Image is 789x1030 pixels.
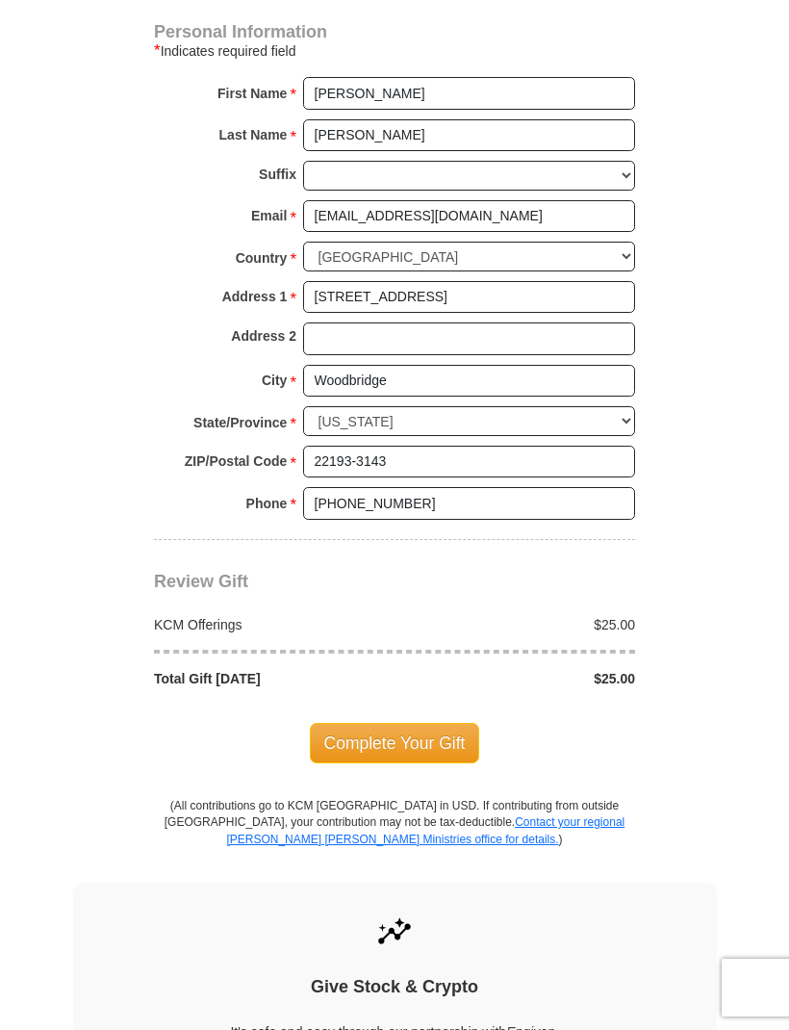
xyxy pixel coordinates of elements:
[154,39,635,63] div: Indicates required field
[217,80,287,107] strong: First Name
[394,669,646,688] div: $25.00
[107,977,683,998] h4: Give Stock & Crypto
[374,912,415,952] img: give-by-stock.svg
[144,615,395,634] div: KCM Offerings
[394,615,646,634] div: $25.00
[193,409,287,436] strong: State/Province
[236,245,288,271] strong: Country
[185,448,288,475] strong: ZIP/Postal Code
[259,161,296,188] strong: Suffix
[251,202,287,229] strong: Email
[219,121,288,148] strong: Last Name
[164,798,625,882] p: (All contributions go to KCM [GEOGRAPHIC_DATA] in USD. If contributing from outside [GEOGRAPHIC_D...
[222,283,288,310] strong: Address 1
[154,24,635,39] h4: Personal Information
[154,572,248,591] span: Review Gift
[144,669,395,688] div: Total Gift [DATE]
[310,723,480,763] span: Complete Your Gift
[246,490,288,517] strong: Phone
[226,815,624,845] a: Contact your regional [PERSON_NAME] [PERSON_NAME] Ministries office for details.
[231,322,296,349] strong: Address 2
[262,367,287,394] strong: City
